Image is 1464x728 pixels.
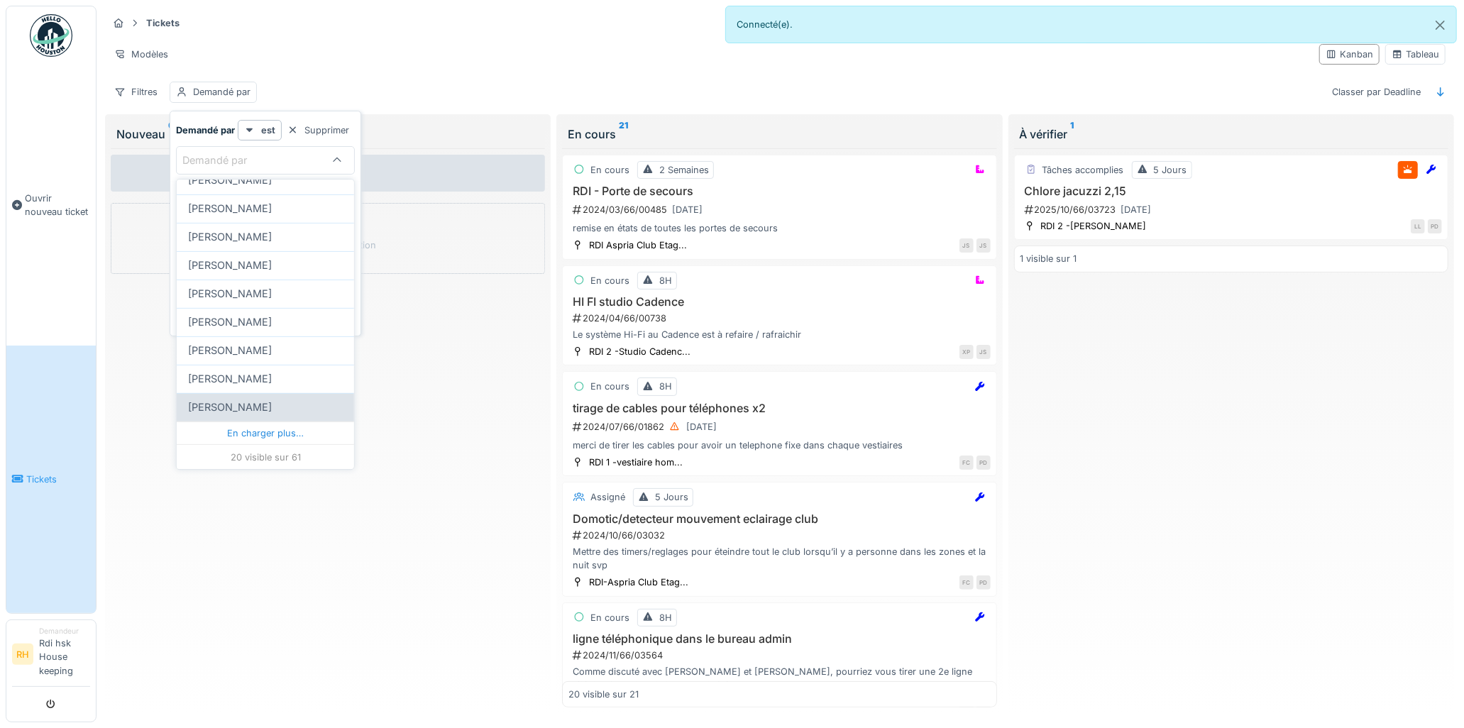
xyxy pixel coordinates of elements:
div: Demandeur [39,626,90,636]
div: 20 visible sur 61 [177,444,354,470]
strong: est [261,123,275,137]
div: 2024/07/66/01862 [571,418,990,436]
div: 5 Jours [1154,163,1187,177]
h3: RDI - Porte de secours [568,184,990,198]
div: Demandé par [193,85,251,99]
div: 5 Jours [655,490,688,504]
div: Demandé par [182,153,267,168]
div: En cours [590,163,629,177]
div: 1 visible sur 1 [1020,252,1077,265]
div: Tâches accomplies [1042,163,1124,177]
span: [PERSON_NAME] [188,258,272,273]
span: [PERSON_NAME] [188,399,272,415]
div: FC [959,575,974,590]
div: En cours [590,380,629,393]
div: En cours [568,126,991,143]
strong: Demandé par [176,123,235,137]
div: Ajouter une condition [233,175,355,194]
div: FC [959,456,974,470]
div: Supprimer [282,121,355,140]
div: RDI-Aspria Club Etag... [589,575,688,589]
div: PD [976,575,991,590]
sup: 21 [619,126,628,143]
div: 8H [659,611,672,624]
div: PD [976,456,991,470]
span: [PERSON_NAME] [188,314,272,330]
div: 20 visible sur 21 [568,688,639,701]
div: [DATE] [1121,203,1152,216]
div: Nouveau [116,126,539,143]
div: 2024/11/66/03564 [571,649,990,662]
h3: Chlore jacuzzi 2,15 [1020,184,1442,198]
div: Modèles [108,44,175,65]
div: 2 Semaines [659,163,709,177]
div: [DATE] [686,420,717,434]
span: Tickets [26,473,90,486]
div: LL [1411,219,1425,233]
div: Connecté(e). [725,6,1458,43]
h3: Domotic/detecteur mouvement eclairage club [568,512,990,526]
div: RDI 1 -vestiaire hom... [589,456,683,469]
div: Mettre des timers/reglages pour éteindre tout le club lorsqu’il y a personne dans les zones et la... [568,545,990,572]
div: Aucun ticket [111,155,545,192]
div: JS [976,238,991,253]
span: [PERSON_NAME] [188,229,272,245]
h3: ligne téléphonique dans le bureau admin [568,632,990,646]
div: 2025/10/66/03723 [1023,201,1442,219]
div: Le système Hi-Fi au Cadence est à refaire / rafraichir [568,328,990,341]
li: RH [12,644,33,665]
span: [PERSON_NAME] [188,286,272,302]
div: En cours [590,274,629,287]
div: 2024/03/66/00485 [571,201,990,219]
div: RDI Aspria Club Etag... [589,238,687,252]
div: RDI 2 -Studio Cadenc... [589,345,690,358]
h3: HI FI studio Cadence [568,295,990,309]
div: À vérifier [1020,126,1443,143]
div: JS [959,238,974,253]
li: Rdi hsk House keeping [39,626,90,683]
div: 2024/10/66/03032 [571,529,990,542]
div: remise en états de toutes les portes de secours [568,221,990,235]
strong: Tickets [141,16,185,30]
sup: 0 [168,126,175,143]
span: [PERSON_NAME] [188,371,272,387]
div: 2024/04/66/00738 [571,311,990,325]
div: Tableau [1392,48,1439,61]
div: XP [959,345,974,359]
div: 8H [659,380,672,393]
div: Filtres [108,82,164,102]
img: Badge_color-CXgf-gQk.svg [30,14,72,57]
div: Classer par Deadline [1326,82,1427,102]
div: merci de tirer les cables pour avoir un telephone fixe dans chaque vestiaires [568,439,990,452]
span: [PERSON_NAME] [188,201,272,216]
div: Kanban [1326,48,1373,61]
sup: 1 [1071,126,1074,143]
div: PD [1428,219,1442,233]
div: 8H [659,274,672,287]
span: Ouvrir nouveau ticket [25,192,90,219]
div: RDI 2 -[PERSON_NAME] [1041,219,1147,233]
div: Assigné [590,490,625,504]
span: [PERSON_NAME] [188,343,272,358]
div: Comme discuté avec [PERSON_NAME] et [PERSON_NAME], pourriez vous tirer une 2e ligne téléphonique ... [568,665,990,692]
span: [PERSON_NAME] [188,172,272,188]
button: Close [1424,6,1456,44]
div: En charger plus… [177,421,354,444]
div: [DATE] [672,203,703,216]
div: JS [976,345,991,359]
div: En cours [590,611,629,624]
h3: tirage de cables pour téléphones x2 [568,402,990,415]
